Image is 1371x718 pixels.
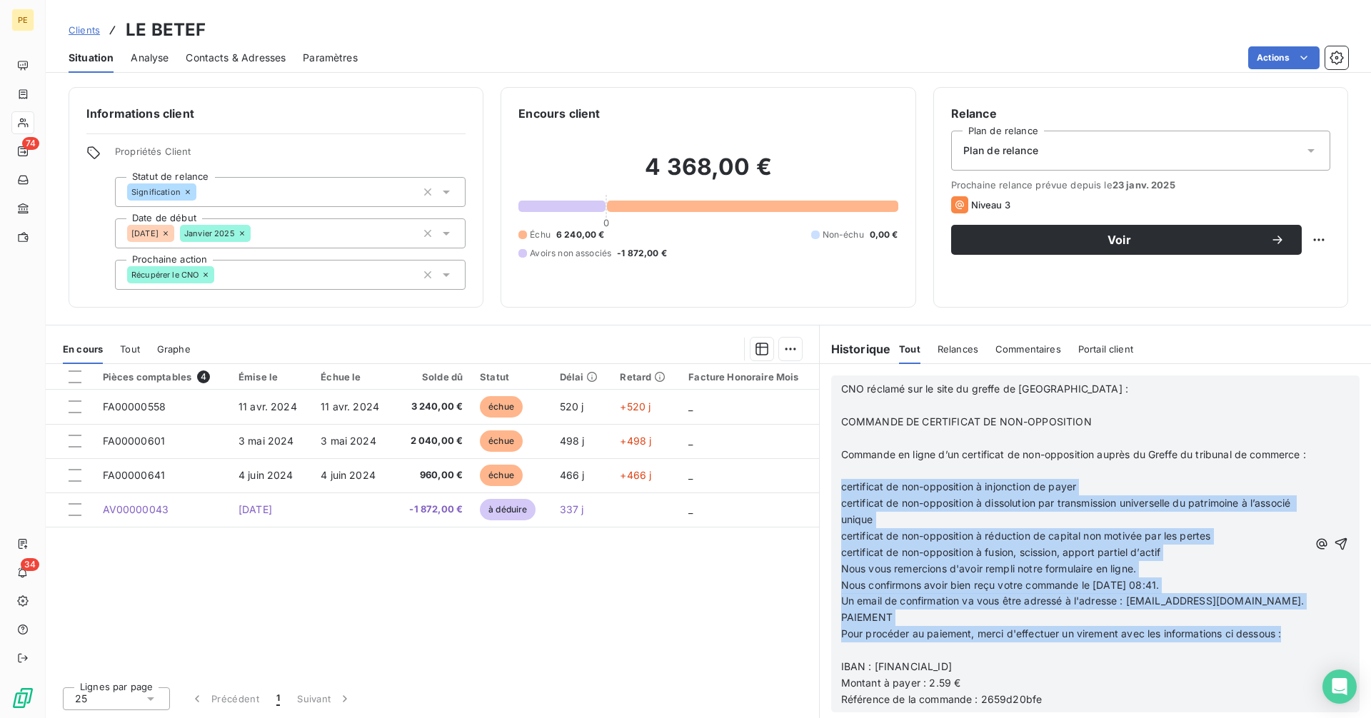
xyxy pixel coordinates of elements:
span: 0 [603,217,609,228]
span: 4 juin 2024 [238,469,293,481]
input: Ajouter une valeur [214,268,226,281]
button: 1 [268,684,288,714]
span: 960,00 € [403,468,463,482]
span: -1 872,00 € [617,247,667,260]
button: Suivant [288,684,361,714]
span: échue [480,465,523,486]
span: Niveau 3 [971,199,1010,211]
span: 520 j [560,400,584,413]
span: _ [688,503,693,515]
span: Relances [938,343,978,355]
span: Propriétés Client [115,146,466,166]
span: 337 j [560,503,584,515]
span: 6 240,00 € [556,228,605,241]
span: 3 mai 2024 [238,435,294,447]
span: 498 j [560,435,585,447]
span: Voir [968,234,1270,246]
button: Voir [951,225,1302,255]
h6: Informations client [86,105,466,122]
span: FA00000601 [103,435,166,447]
span: 74 [22,137,39,150]
span: Plan de relance [963,143,1038,158]
span: Un email de confirmation va vous être adressé à l'adresse : [EMAIL_ADDRESS][DOMAIN_NAME]. [841,595,1304,607]
span: [DATE] [131,229,159,238]
span: +498 j [620,435,651,447]
h3: LE BETEF [126,17,206,43]
span: FA00000558 [103,400,166,413]
div: Délai [560,371,603,383]
input: Ajouter une valeur [196,186,208,198]
span: 466 j [560,469,585,481]
div: PE [11,9,34,31]
span: Pour procéder au paiement, merci d'effectuer un virement avec les informations ci dessous : [841,627,1282,639]
span: En cours [63,343,103,355]
span: +466 j [620,469,651,481]
span: 11 avr. 2024 [321,400,379,413]
div: Échue le [321,371,386,383]
span: Récupérer le CNO [131,270,199,279]
span: échue [480,396,523,418]
span: 4 [197,370,210,383]
span: 3 mai 2024 [321,435,376,447]
span: Nous vous remercions d'avoir rempli notre formulaire en ligne. [841,562,1136,575]
span: Tout [899,343,920,355]
div: Facture Honoraire Mois [688,371,810,383]
div: Statut [480,371,543,383]
span: [DATE] [238,503,272,515]
span: Commentaires [995,343,1061,355]
span: Situation [69,51,114,65]
button: Actions [1248,46,1320,69]
span: Référence de la commande : 2659d20bfe [841,693,1043,705]
input: Ajouter une valeur [251,227,262,240]
span: certificat de non-opposition à injonction de payer [841,480,1077,492]
span: Tout [120,343,140,355]
span: +520 j [620,400,651,413]
span: Clients [69,24,100,36]
span: _ [688,400,693,413]
span: Janvier 2025 [184,229,235,238]
div: Pièces comptables [103,370,221,383]
span: Prochaine relance prévue depuis le [951,179,1330,191]
h6: Historique [820,340,891,358]
h6: Relance [951,105,1330,122]
span: 4 juin 2024 [321,469,376,481]
h2: 4 368,00 € [518,153,898,196]
span: 25 [75,692,87,706]
span: AV00000043 [103,503,169,515]
span: Analyse [131,51,169,65]
div: Open Intercom Messenger [1322,669,1357,704]
button: Précédent [181,684,268,714]
span: 1 [276,692,280,706]
span: IBAN : [FINANCIAL_ID] [841,660,952,672]
span: Commande en ligne d’un certificat de non-opposition auprès du Greffe du tribunal de commerce : [841,448,1306,460]
span: _ [688,469,693,481]
span: 23 janv. 2025 [1113,179,1175,191]
div: Solde dû [403,371,463,383]
span: Avoirs non associés [530,247,611,260]
span: Graphe [157,343,191,355]
span: -1 872,00 € [403,502,463,517]
span: Paramètres [303,51,358,65]
span: _ [688,435,693,447]
span: 3 240,00 € [403,400,463,414]
span: certificat de non-opposition à dissolution par transmission universelle du patrimoine à l’associé... [841,497,1294,525]
a: Clients [69,23,100,37]
span: Portail client [1078,343,1133,355]
span: 34 [21,558,39,571]
span: 0,00 € [870,228,898,241]
span: Signification [131,188,181,196]
span: PAIEMENT [841,611,893,623]
span: FA00000641 [103,469,166,481]
span: Montant à payer : 2.59 € [841,677,961,689]
span: à déduire [480,499,536,520]
span: Nous confirmons avoir bien reçu votre commande le [DATE] 08:41. [841,579,1159,591]
span: Échu [530,228,551,241]
img: Logo LeanPay [11,687,34,709]
span: échue [480,430,523,452]
span: CNO réclamé sur le site du greffe de [GEOGRAPHIC_DATA] : COMMANDE DE CERTIFICAT DE NON-OPPOSITION [841,383,1132,428]
span: 11 avr. 2024 [238,400,297,413]
h6: Encours client [518,105,600,122]
span: certificat de non-opposition à fusion, scission, apport partiel d’actif [841,546,1161,558]
span: 2 040,00 € [403,434,463,448]
span: certificat de non-opposition à réduction de capital non motivée par les pertes [841,530,1211,542]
